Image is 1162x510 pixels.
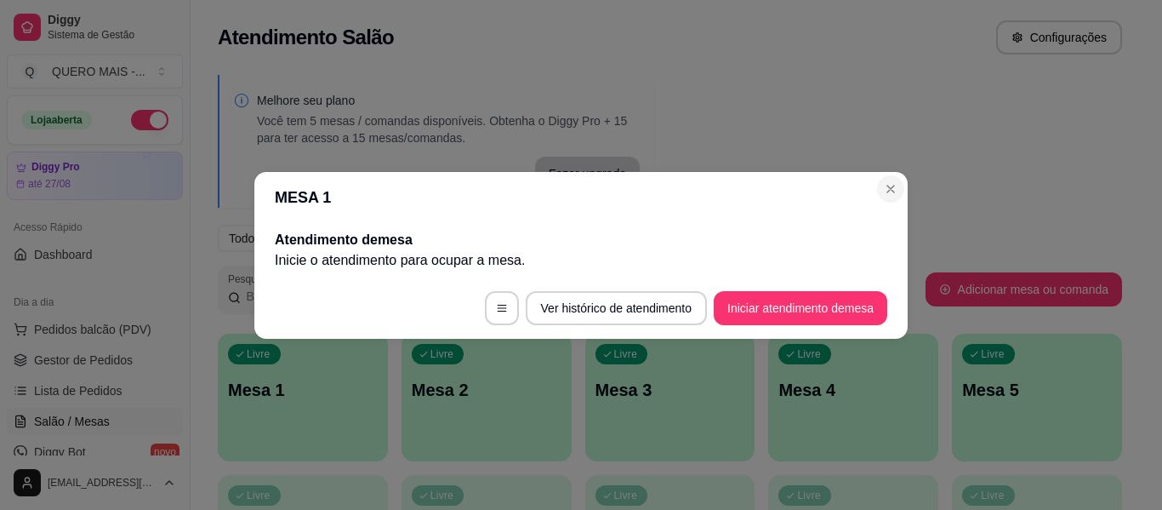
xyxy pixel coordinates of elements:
[275,230,887,250] h2: Atendimento de mesa
[877,175,904,203] button: Close
[714,291,887,325] button: Iniciar atendimento demesa
[275,250,887,271] p: Inicie o atendimento para ocupar a mesa .
[526,291,707,325] button: Ver histórico de atendimento
[254,172,908,223] header: MESA 1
